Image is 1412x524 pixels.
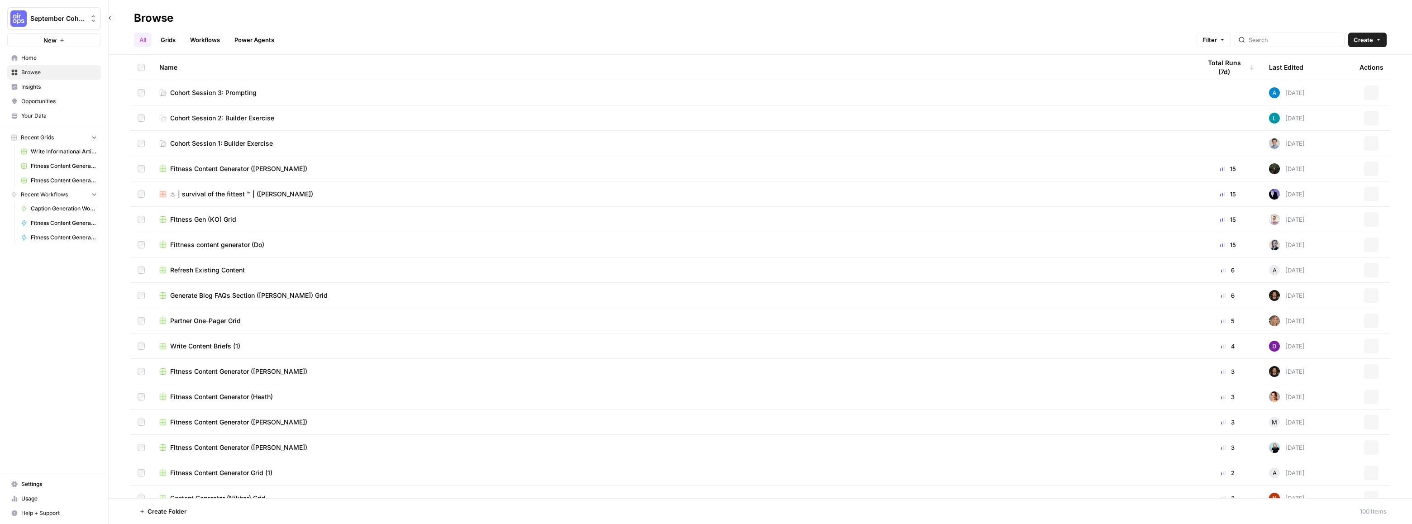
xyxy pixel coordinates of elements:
div: 3 [1201,418,1255,427]
div: [DATE] [1269,163,1305,174]
a: All [134,33,152,47]
img: 3d8pdhys1cqbz9tnb8hafvyhrehi [1269,391,1280,402]
button: Recent Workflows [7,188,101,201]
div: [DATE] [1269,214,1305,225]
button: Recent Grids [7,131,101,144]
span: Fitness Content Generator ([PERSON_NAME]) [170,418,307,427]
input: Search [1249,35,1340,44]
div: [DATE] [1269,113,1305,124]
span: Fitness Content Generator ([PERSON_NAME]) [170,164,307,173]
img: rnewfn8ozkblbv4ke1ie5hzqeirw [1269,214,1280,225]
div: [DATE] [1269,189,1305,200]
span: Refresh Existing Content [170,266,245,275]
a: Insights [7,80,101,94]
img: gx5re2im8333ev5sz1r7isrbl6e6 [1269,189,1280,200]
div: [DATE] [1269,265,1305,276]
span: Fitness Content Generator Grid [31,162,97,170]
span: Help + Support [21,509,97,517]
div: Name [159,55,1187,80]
div: Total Runs (7d) [1201,55,1255,80]
div: 15 [1201,240,1255,249]
span: Settings [21,480,97,488]
a: Fitness Content Generator Grid (1) [17,173,101,188]
div: [DATE] [1269,442,1305,453]
span: New [43,36,57,45]
img: k4mb3wfmxkkgbto4d7hszpobafmc [1269,163,1280,174]
div: 15 [1201,164,1255,173]
a: Generate Blog FAQs Section ([PERSON_NAME]) Grid [159,291,1187,300]
a: Partner One-Pager Grid [159,316,1187,325]
a: Fitness Content Generator ([PERSON_NAME]) [159,443,1187,452]
a: Power Agents [229,33,280,47]
a: Fitness Content Generator ([PERSON_NAME]) [159,367,1187,376]
span: A [1273,468,1277,477]
div: [DATE] [1269,87,1305,98]
img: jfqs3079v2d0ynct2zz6w6q7w8l7 [1269,138,1280,149]
span: Browse [21,68,97,76]
button: Create [1348,33,1387,47]
div: [DATE] [1269,239,1305,250]
a: Fitness Content Generator (Heath) [159,392,1187,401]
div: 3 [1201,367,1255,376]
span: Fitness Gen (KO) Grid [170,215,236,224]
button: New [7,33,101,47]
a: Fitness Content Generator ([PERSON_NAME]) [159,164,1187,173]
div: 15 [1201,215,1255,224]
span: Fittness content generator (Do) [170,240,264,249]
button: Create Folder [134,504,192,519]
span: ♨︎ | survival of the fittest ™ | ([PERSON_NAME]) [170,190,313,199]
a: Fitness Gen (KO) Grid [159,215,1187,224]
img: 2n4aznk1nq3j315p2jgzsow27iki [1269,239,1280,250]
button: Help + Support [7,506,101,520]
span: Write Content Briefs (1) [170,342,240,351]
span: September Cohort [30,14,85,23]
div: 6 [1201,291,1255,300]
div: [DATE] [1269,391,1305,402]
div: Last Edited [1269,55,1303,80]
img: yb40j7jvyap6bv8k3d2kukw6raee [1269,290,1280,301]
span: Create [1354,35,1373,44]
div: 15 [1201,190,1255,199]
div: 4 [1201,342,1255,351]
a: Cohort Session 2: Builder Exercise [159,114,1187,123]
div: [DATE] [1269,290,1305,301]
div: Actions [1360,55,1383,80]
a: Cohort Session 3: Prompting [159,88,1187,97]
img: yb40j7jvyap6bv8k3d2kukw6raee [1269,366,1280,377]
a: Opportunities [7,94,101,109]
a: Fitness Content Generator ([PERSON_NAME]) [159,418,1187,427]
button: Filter [1197,33,1231,47]
a: Fitness Content Generator Grid (1) [159,468,1187,477]
button: Workspace: September Cohort [7,7,101,30]
span: Cohort Session 1: Builder Exercise [170,139,273,148]
img: x87odwm75j6mrgqvqpjakro4pmt4 [1269,341,1280,352]
img: o3cqybgnmipr355j8nz4zpq1mc6x [1269,87,1280,98]
div: [DATE] [1269,493,1305,504]
div: [DATE] [1269,138,1305,149]
span: Caption Generation Workflow Sample [31,205,97,213]
span: Cohort Session 3: Prompting [170,88,257,97]
span: Filter [1202,35,1217,44]
span: Partner One-Pager Grid [170,316,241,325]
div: [DATE] [1269,417,1305,428]
img: ih2l96ocia25yoe435di93kdhheq [1269,442,1280,453]
div: 2 [1201,468,1255,477]
a: Write Informational Article [17,144,101,159]
span: A [1273,266,1277,275]
div: [DATE] [1269,366,1305,377]
img: k0a6gqpjs5gv5ayba30r5s721kqg [1269,113,1280,124]
span: Fitness Content Generator ([PERSON_NAME]) [170,367,307,376]
span: Fitness Content Generator (Heath) [170,392,273,401]
div: 2 [1201,494,1255,503]
span: M [1272,418,1277,427]
div: [DATE] [1269,315,1305,326]
img: 8rfigfr8trd3cogh2dvqan1u3q31 [1269,315,1280,326]
div: [DATE] [1269,467,1305,478]
a: Home [7,51,101,65]
span: Fitness Content Generator [31,233,97,242]
a: Content Generator (Nikhar) Grid [159,494,1187,503]
span: Home [21,54,97,62]
div: Browse [134,11,173,25]
span: Usage [21,495,97,503]
a: Cohort Session 1: Builder Exercise [159,139,1187,148]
